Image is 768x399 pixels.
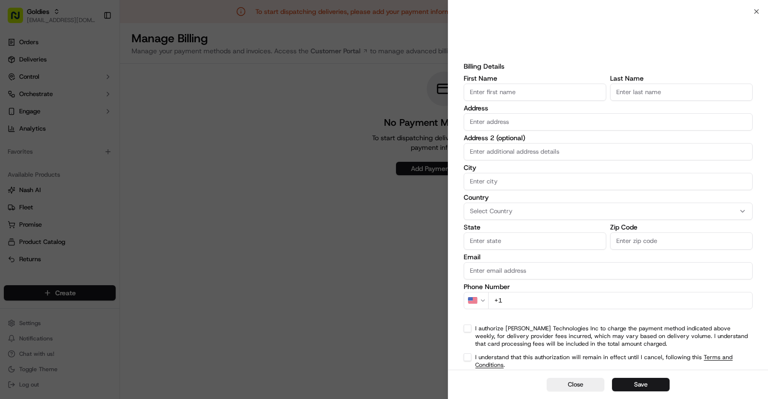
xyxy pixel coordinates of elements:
[464,143,753,160] input: Enter additional address details
[547,378,604,391] button: Close
[91,214,154,224] span: API Documentation
[470,207,513,216] span: Select Country
[81,215,89,223] div: 💻
[464,105,753,111] label: Address
[464,224,606,230] label: State
[149,122,175,134] button: See all
[96,238,116,245] span: Pylon
[464,164,753,171] label: City
[464,134,753,141] label: Address 2 (optional)
[475,353,732,369] a: Terms and Conditions
[10,9,29,28] img: Nash
[464,84,606,101] input: Enter first name
[30,148,78,156] span: [PERSON_NAME]
[80,148,83,156] span: •
[475,325,753,348] label: I authorize [PERSON_NAME] Technologies Inc to charge the payment method indicated above weekly, f...
[610,75,753,82] label: Last Name
[25,61,173,72] input: Got a question? Start typing here...
[488,292,753,309] input: Enter phone number
[43,91,157,101] div: Start new chat
[77,210,158,228] a: 💻API Documentation
[475,353,753,369] label: I understand that this authorization will remain in effect until I cancel, following this .
[610,224,753,230] label: Zip Code
[85,174,105,182] span: [DATE]
[80,174,83,182] span: •
[464,232,606,250] input: Enter state
[30,174,78,182] span: [PERSON_NAME]
[163,94,175,106] button: Start new chat
[464,203,753,220] button: Select Country
[610,84,753,101] input: Enter last name
[43,101,132,109] div: We're available if you need us!
[10,165,25,181] img: Masood Aslam
[19,214,73,224] span: Knowledge Base
[610,232,753,250] input: Enter zip code
[464,254,753,260] label: Email
[464,194,753,201] label: Country
[464,113,753,131] input: Enter address
[10,215,17,223] div: 📗
[6,210,77,228] a: 📗Knowledge Base
[85,148,105,156] span: [DATE]
[464,262,753,279] input: Enter email address
[464,75,606,82] label: First Name
[464,283,753,290] label: Phone Number
[68,237,116,245] a: Powered byPylon
[10,38,175,53] p: Welcome 👋
[464,61,753,71] label: Billing Details
[10,139,25,155] img: Asif Zaman Khan
[464,173,753,190] input: Enter city
[612,378,670,391] button: Save
[10,91,27,109] img: 1736555255976-a54dd68f-1ca7-489b-9aae-adbdc363a1c4
[19,175,27,182] img: 1736555255976-a54dd68f-1ca7-489b-9aae-adbdc363a1c4
[10,124,64,132] div: Past conversations
[20,91,37,109] img: 1727276513143-84d647e1-66c0-4f92-a045-3c9f9f5dfd92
